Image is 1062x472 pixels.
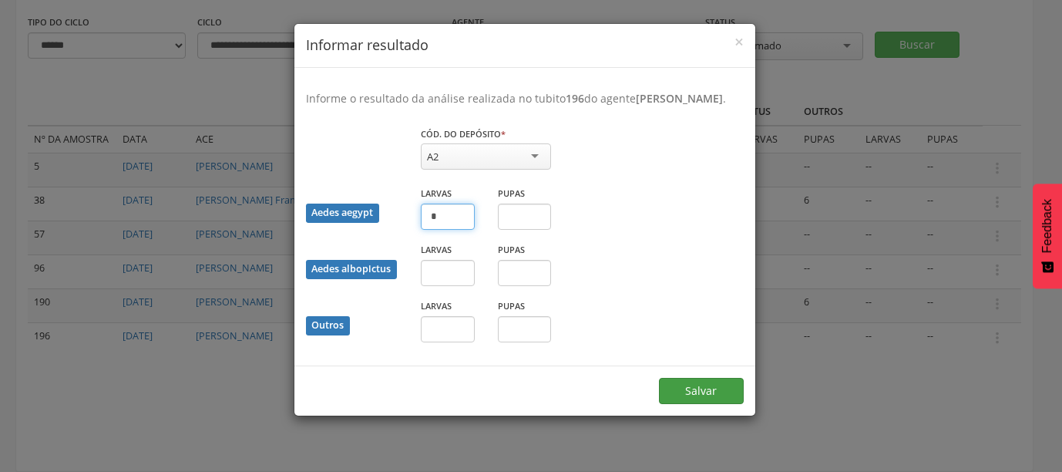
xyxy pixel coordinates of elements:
span: × [734,31,744,52]
label: Pupas [498,300,525,312]
div: Aedes aegypt [306,204,379,223]
div: Outros [306,316,350,335]
label: Pupas [498,187,525,200]
b: [PERSON_NAME] [636,91,723,106]
button: Salvar [659,378,744,404]
label: Larvas [421,244,452,256]
div: Aedes albopictus [306,260,397,279]
label: Larvas [421,300,452,312]
label: Pupas [498,244,525,256]
b: 196 [566,91,584,106]
h4: Informar resultado [306,35,744,56]
span: Feedback [1040,199,1054,253]
button: Feedback - Mostrar pesquisa [1033,184,1062,288]
button: Close [734,34,744,50]
div: A2 [427,150,439,164]
label: Cód. do depósito [421,128,506,140]
p: Informe o resultado da análise realizada no tubito do agente . [306,91,744,106]
label: Larvas [421,187,452,200]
